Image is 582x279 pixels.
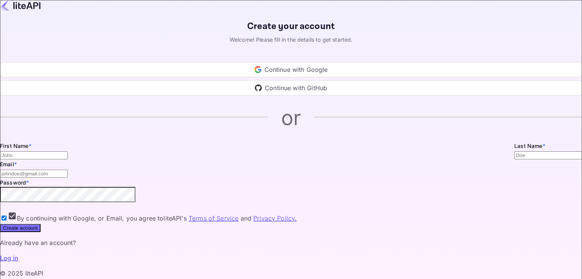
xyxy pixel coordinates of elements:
[253,214,297,222] a: Privacy Policy.
[514,143,545,149] label: Last Name
[514,151,582,159] input: Doe
[189,214,238,222] a: Terms of Service
[17,214,297,223] span: By continuing with Google, or Email, you agree to liteAPI's and
[2,216,7,221] input: By continuing with Google, or Email, you agree toliteAPI's Terms of Service and Privacy Policy.
[3,199,9,205] button: toggle password visibility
